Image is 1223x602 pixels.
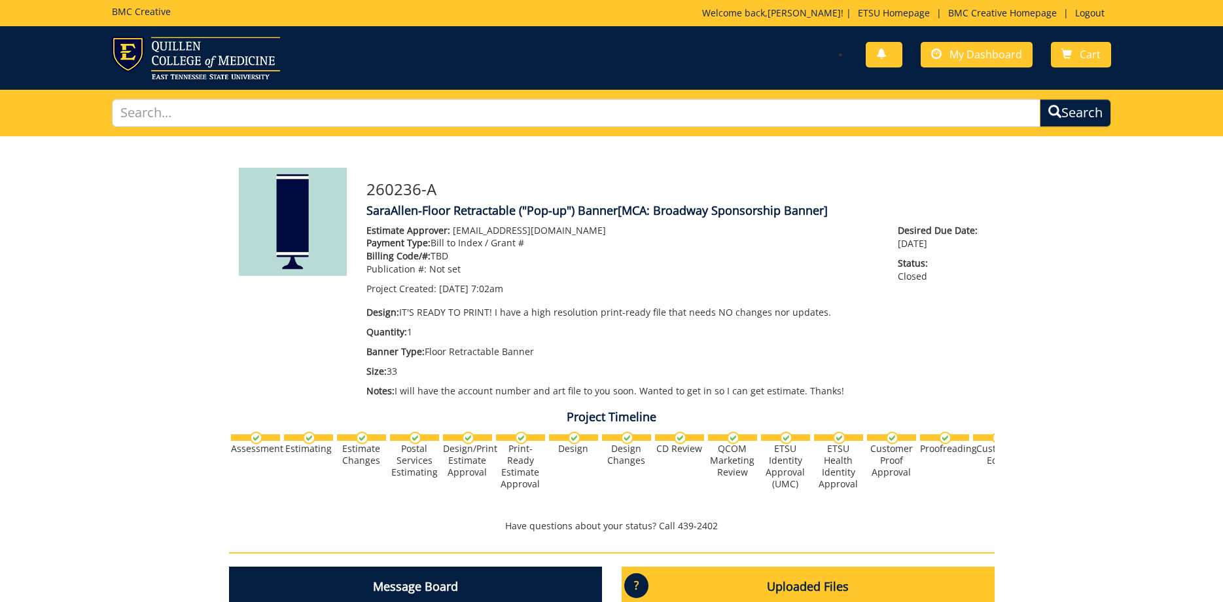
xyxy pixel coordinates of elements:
[366,224,450,236] span: Estimate Approver:
[366,306,879,319] p: IT'S READY TO PRINT! I have a high resolution print-ready file that needs NO changes nor updates.
[1069,7,1111,19] a: Logout
[337,443,386,466] div: Estimate Changes
[708,443,757,478] div: QCOM Marketing Review
[833,432,845,444] img: checkmark
[942,7,1063,19] a: BMC Creative Homepage
[780,432,792,444] img: checkmark
[549,443,598,455] div: Design
[366,385,879,398] p: I will have the account number and art file to you soon. Wanted to get in so I can get estimate. ...
[727,432,739,444] img: checkmark
[949,47,1022,62] span: My Dashboard
[366,204,985,217] h4: SaraAllen-Floor Retractable ("Pop-up") Banner
[366,306,399,318] span: Design:
[898,224,984,250] p: [DATE]
[366,345,879,358] p: Floor Retractable Banner
[898,257,984,283] p: Closed
[390,443,439,478] div: Postal Services Estimating
[443,443,492,478] div: Design/Print Estimate Approval
[366,224,879,237] p: [EMAIL_ADDRESS][DOMAIN_NAME]
[886,432,898,444] img: checkmark
[602,443,651,466] div: Design Changes
[366,385,395,397] span: Notes:
[366,250,879,263] p: TBD
[231,443,280,455] div: Assessment
[112,99,1041,127] input: Search...
[250,432,262,444] img: checkmark
[898,224,984,237] span: Desired Due Date:
[356,432,368,444] img: checkmark
[814,443,863,490] div: ETSU Health Identity Approval
[515,432,527,444] img: checkmark
[761,443,810,490] div: ETSU Identity Approval (UMC)
[303,432,315,444] img: checkmark
[366,365,879,378] p: 33
[1040,99,1111,127] button: Search
[366,236,879,250] p: Bill to Index / Grant #
[229,411,995,424] h4: Project Timeline
[618,202,828,218] span: [MCA: Broadway Sponsorship Banner]
[366,326,879,339] p: 1
[112,7,171,16] h5: BMC Creative
[239,168,347,276] img: Product featured image
[674,432,686,444] img: checkmark
[429,263,461,275] span: Not set
[366,282,436,295] span: Project Created:
[1051,42,1111,67] a: Cart
[621,432,633,444] img: checkmark
[655,443,704,455] div: CD Review
[112,37,280,79] img: ETSU logo
[624,573,648,598] p: ?
[920,443,969,455] div: Proofreading
[768,7,841,19] a: [PERSON_NAME]
[366,326,407,338] span: Quantity:
[867,443,916,478] div: Customer Proof Approval
[1080,47,1101,62] span: Cart
[939,432,951,444] img: checkmark
[366,345,425,358] span: Banner Type:
[496,443,545,490] div: Print-Ready Estimate Approval
[366,250,431,262] span: Billing Code/#:
[366,181,985,198] h3: 260236-A
[921,42,1033,67] a: My Dashboard
[366,365,387,377] span: Size:
[284,443,333,455] div: Estimating
[851,7,936,19] a: ETSU Homepage
[462,432,474,444] img: checkmark
[366,263,427,275] span: Publication #:
[409,432,421,444] img: checkmark
[973,443,1022,466] div: Customer Edits
[439,282,503,295] span: [DATE] 7:02am
[992,432,1004,444] img: checkmark
[568,432,580,444] img: checkmark
[898,257,984,270] span: Status:
[702,7,1111,20] p: Welcome back, ! | | |
[229,519,995,533] p: Have questions about your status? Call 439-2402
[366,236,431,249] span: Payment Type:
